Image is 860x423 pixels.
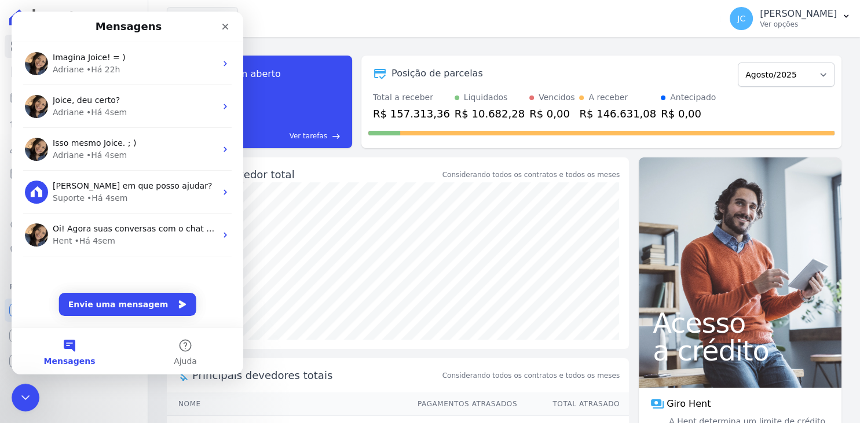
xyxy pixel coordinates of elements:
img: Profile image for Adriane [13,41,36,64]
p: [PERSON_NAME] [760,8,837,20]
a: Minha Carteira [5,162,143,185]
img: Profile image for Adriane [13,212,36,235]
span: Imagina Joice! = ) [41,41,114,50]
button: Flex Inc [167,7,238,29]
p: Ver opções [760,20,837,29]
img: Profile image for Adriane [13,126,36,149]
img: Profile image for Adriane [13,83,36,106]
th: Pagamentos Atrasados [407,392,518,416]
a: Contratos [5,60,143,83]
div: • Há 4sem [75,138,115,150]
a: Clientes [5,137,143,160]
button: Envie uma mensagem [47,281,185,304]
div: R$ 10.682,28 [455,106,525,122]
span: Oi! Agora suas conversas com o chat ficam aqui. Clique para falar... [41,212,317,222]
div: Adriane [41,95,72,107]
div: R$ 157.313,36 [373,106,450,122]
a: Ver tarefas east [210,131,341,141]
span: JC [737,14,745,23]
a: Crédito [5,213,143,236]
div: • Há 4sem [75,181,116,193]
span: a crédito [653,337,828,365]
span: Ajuda [162,345,185,354]
iframe: Intercom live chat [12,384,39,411]
div: Total a receber [373,91,450,104]
div: • Há 4sem [63,223,104,236]
div: Vencidos [539,91,574,104]
a: Conta Hent [5,324,143,347]
div: Saldo devedor total [192,167,440,182]
span: Mensagens [32,345,84,354]
div: Considerando todos os contratos e todos os meses [442,170,620,180]
a: Lotes [5,111,143,134]
div: • Há 4sem [75,95,115,107]
a: Parcelas [5,86,143,109]
div: R$ 146.631,08 [579,106,656,122]
div: • Há 22h [75,52,109,64]
span: Ver tarefas [290,131,327,141]
div: Hent [41,223,61,236]
span: [PERSON_NAME] em que posso ajudar? [41,170,200,179]
div: Liquidados [464,91,508,104]
div: R$ 0,00 [661,106,716,122]
div: Posição de parcelas [391,67,483,80]
div: R$ 0,00 [529,106,574,122]
div: Antecipado [670,91,716,104]
a: Recebíveis [5,299,143,322]
div: Adriane [41,138,72,150]
th: Total Atrasado [518,392,629,416]
span: Isso mesmo Joice. ; ) [41,127,125,136]
div: A receber [588,91,628,104]
img: Profile image for Suporte [13,169,36,192]
span: Joice, deu certo? [41,84,108,93]
div: Adriane [41,52,72,64]
iframe: Intercom live chat [12,12,243,374]
button: JC [PERSON_NAME] Ver opções [720,2,860,35]
span: Considerando todos os contratos e todos os meses [442,370,620,381]
span: Acesso [653,309,828,337]
span: Giro Hent [667,397,711,411]
a: Visão Geral [5,35,143,58]
th: Nome [167,392,407,416]
a: Negativação [5,238,143,262]
button: Ajuda [116,317,232,363]
a: Transferências [5,187,143,211]
div: Suporte [41,181,73,193]
span: Principais devedores totais [192,367,440,383]
span: east [332,132,341,141]
div: Plataformas [9,280,138,294]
